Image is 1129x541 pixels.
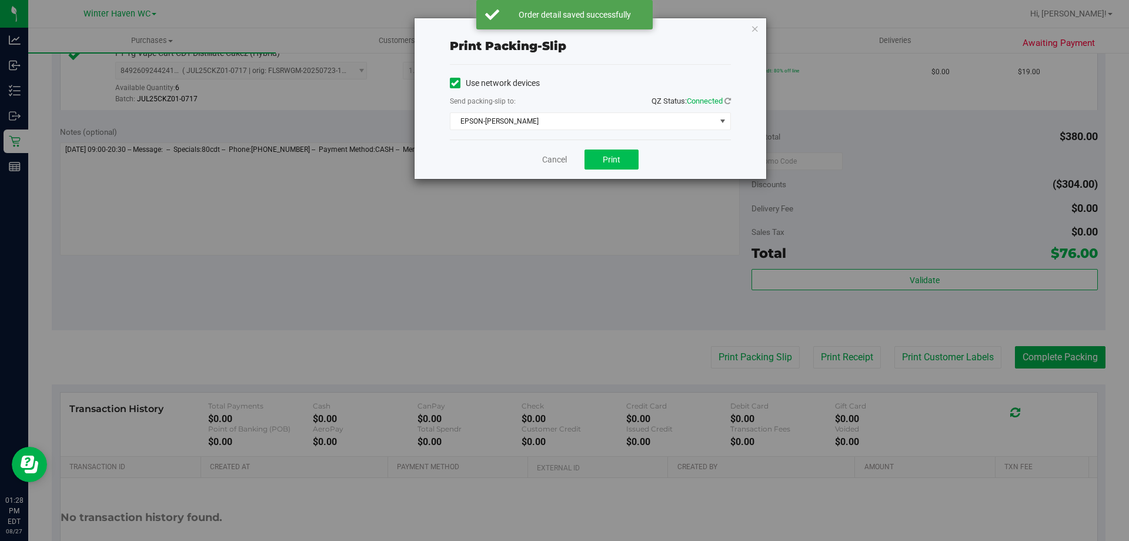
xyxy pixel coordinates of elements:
span: EPSON-[PERSON_NAME] [450,113,716,130]
iframe: Resource center [12,447,47,482]
span: QZ Status: [652,97,731,105]
span: Print packing-slip [450,39,566,53]
label: Send packing-slip to: [450,96,516,107]
button: Print [584,150,639,170]
span: select [715,113,730,130]
a: Cancel [542,154,567,166]
span: Connected [687,97,723,105]
label: Use network devices [450,77,540,89]
span: Print [603,155,620,164]
div: Order detail saved successfully [506,9,644,21]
